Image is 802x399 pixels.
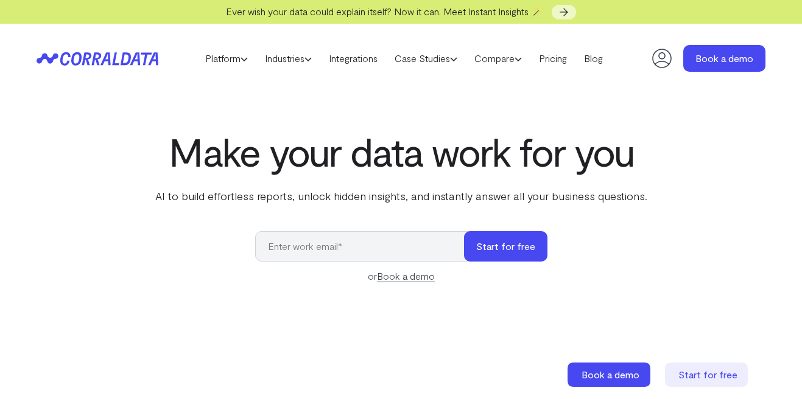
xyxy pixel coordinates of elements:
a: Case Studies [386,49,466,68]
div: or [255,269,547,283]
a: Book a demo [568,363,653,387]
button: Start for free [464,231,547,262]
a: Pricing [530,49,575,68]
span: Ever wish your data could explain itself? Now it can. Meet Instant Insights 🪄 [226,5,543,17]
a: Book a demo [683,45,765,72]
a: Compare [466,49,530,68]
a: Book a demo [377,270,435,282]
input: Enter work email* [255,231,476,262]
h1: Make your data work for you [153,130,650,173]
a: Start for free [665,363,750,387]
a: Platform [197,49,256,68]
a: Blog [575,49,611,68]
p: AI to build effortless reports, unlock hidden insights, and instantly answer all your business qu... [153,188,650,204]
span: Start for free [678,369,737,380]
a: Integrations [320,49,386,68]
span: Book a demo [582,369,639,380]
a: Industries [256,49,320,68]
